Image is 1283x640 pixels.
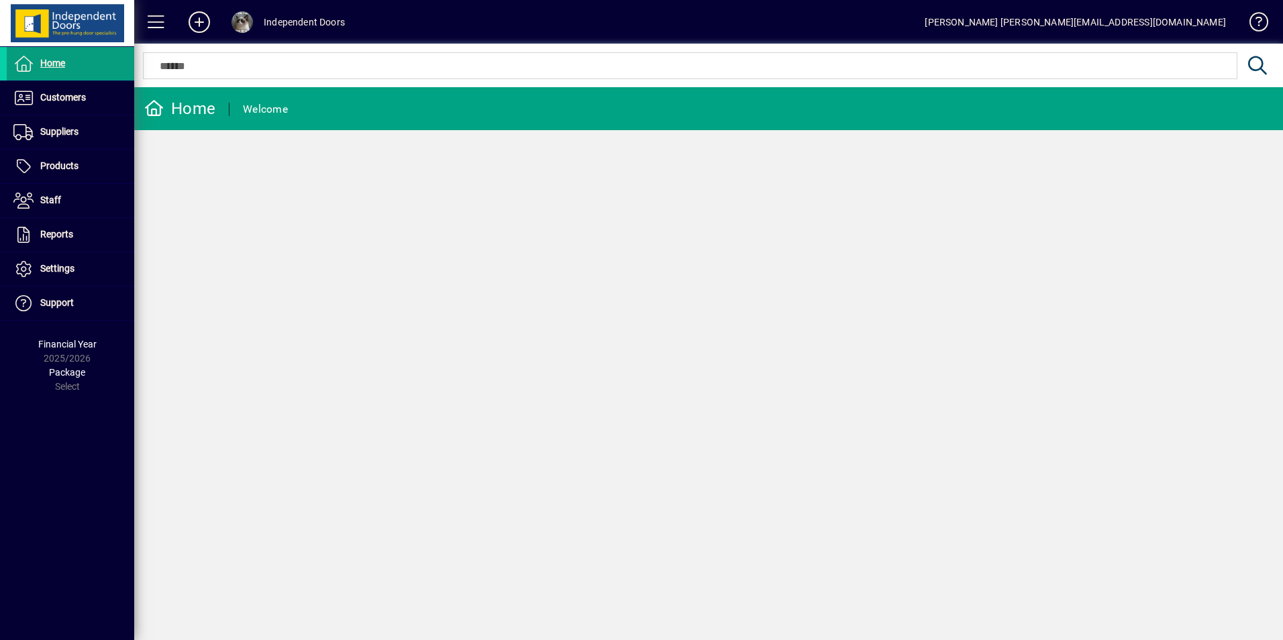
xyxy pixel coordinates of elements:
[7,184,134,217] a: Staff
[40,160,79,171] span: Products
[40,92,86,103] span: Customers
[925,11,1226,33] div: [PERSON_NAME] [PERSON_NAME][EMAIL_ADDRESS][DOMAIN_NAME]
[1239,3,1266,46] a: Knowledge Base
[40,297,74,308] span: Support
[178,10,221,34] button: Add
[40,126,79,137] span: Suppliers
[7,218,134,252] a: Reports
[40,195,61,205] span: Staff
[221,10,264,34] button: Profile
[40,58,65,68] span: Home
[264,11,345,33] div: Independent Doors
[40,229,73,239] span: Reports
[40,263,74,274] span: Settings
[144,98,215,119] div: Home
[243,99,288,120] div: Welcome
[7,286,134,320] a: Support
[7,115,134,149] a: Suppliers
[7,150,134,183] a: Products
[49,367,85,378] span: Package
[7,81,134,115] a: Customers
[7,252,134,286] a: Settings
[38,339,97,350] span: Financial Year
